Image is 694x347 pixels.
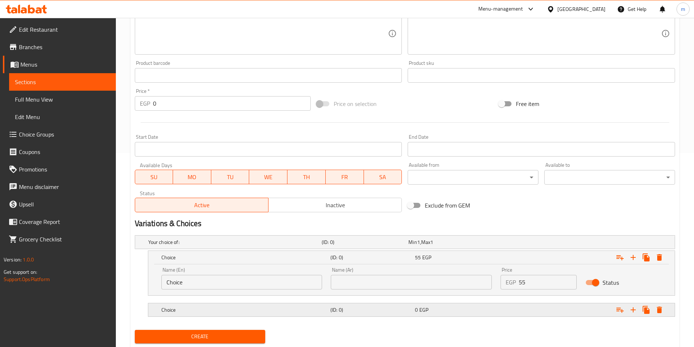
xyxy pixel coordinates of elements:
span: SA [367,172,399,182]
a: Branches [3,38,116,56]
span: Sections [15,78,110,86]
div: ​ [544,170,675,185]
a: Sections [9,73,116,91]
button: Clone new choice [640,303,653,316]
button: Add choice group [613,251,627,264]
span: Create [141,332,260,341]
span: Edit Menu [15,113,110,121]
span: Price on selection [334,99,377,108]
button: Add new choice [627,303,640,316]
span: 0 [415,305,418,315]
div: ​ [408,170,538,185]
button: Inactive [268,198,402,212]
p: EGP [140,99,150,108]
div: , [408,238,492,246]
button: Add new choice [627,251,640,264]
span: Get support on: [4,267,37,277]
span: FR [329,172,361,182]
span: Promotions [19,165,110,174]
a: Upsell [3,196,116,213]
a: Edit Restaurant [3,21,116,38]
span: 1 [417,237,420,247]
span: Full Menu View [15,95,110,104]
span: MO [176,172,208,182]
span: Upsell [19,200,110,209]
a: Menus [3,56,116,73]
span: 1 [430,237,433,247]
div: Expand [148,251,675,264]
button: Clone new choice [640,251,653,264]
span: Menus [20,60,110,69]
span: TH [290,172,323,182]
button: MO [173,170,211,184]
span: Exclude from GEM [425,201,470,210]
span: Active [138,200,266,210]
span: Menu disclaimer [19,182,110,191]
span: 55 [415,253,421,262]
button: Delete Choice [653,251,666,264]
span: Edit Restaurant [19,25,110,34]
button: SA [364,170,402,184]
p: EGP [506,278,516,287]
div: Menu-management [478,5,523,13]
span: Free item [516,99,539,108]
input: Enter name Ar [331,275,492,289]
span: EGP [422,253,431,262]
div: Expand [148,303,675,316]
input: Please enter product barcode [135,68,402,83]
input: Please enter price [519,275,577,289]
div: Expand [135,236,675,249]
button: WE [249,170,287,184]
input: Please enter product sku [408,68,675,83]
h5: (ID: 0) [322,238,405,246]
input: Enter name En [161,275,322,289]
h2: Variations & Choices [135,218,675,229]
span: Choice Groups [19,130,110,139]
h5: (ID: 0) [330,254,412,261]
span: Version: [4,255,21,264]
span: m [681,5,685,13]
a: Menu disclaimer [3,178,116,196]
span: Min [408,237,417,247]
span: Coverage Report [19,217,110,226]
span: Max [421,237,430,247]
a: Coupons [3,143,116,161]
span: Inactive [271,200,399,210]
span: Coupons [19,147,110,156]
input: Please enter price [153,96,311,111]
div: [GEOGRAPHIC_DATA] [557,5,605,13]
button: Delete Choice [653,303,666,316]
span: 1.0.0 [23,255,34,264]
button: TH [287,170,326,184]
a: Choice Groups [3,126,116,143]
button: FR [326,170,364,184]
a: Edit Menu [9,108,116,126]
button: Add choice group [613,303,627,316]
button: Create [135,330,266,343]
a: Full Menu View [9,91,116,108]
span: Branches [19,43,110,51]
button: Active [135,198,268,212]
span: Grocery Checklist [19,235,110,244]
span: Status [603,278,619,287]
a: Support.OpsPlatform [4,275,50,284]
span: TU [214,172,247,182]
h5: (ID: 0) [330,306,412,314]
h5: Choice [161,254,328,261]
a: Coverage Report [3,213,116,230]
a: Grocery Checklist [3,230,116,248]
h5: Choice [161,306,328,314]
button: TU [211,170,250,184]
span: EGP [419,305,428,315]
h5: Your choice of: [148,238,319,246]
button: SU [135,170,173,184]
span: WE [252,172,285,182]
span: SU [138,172,170,182]
a: Promotions [3,161,116,178]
